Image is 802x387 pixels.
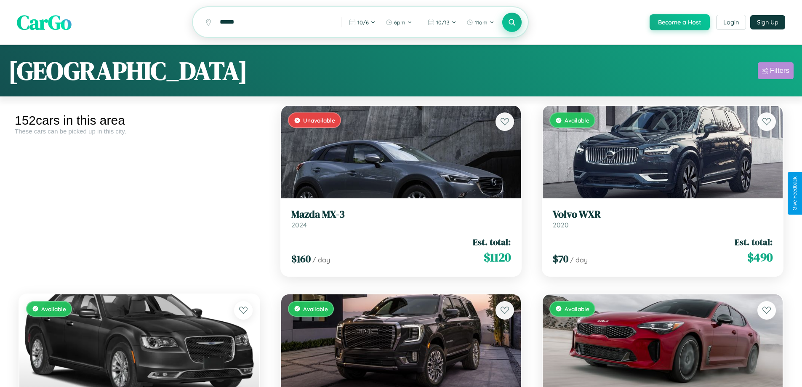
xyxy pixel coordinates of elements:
span: Available [303,305,328,312]
button: Filters [758,62,794,79]
span: 10 / 6 [357,19,369,26]
span: $ 160 [291,252,311,266]
button: 6pm [381,16,416,29]
span: Available [565,305,589,312]
span: 6pm [394,19,405,26]
span: $ 70 [553,252,568,266]
h1: [GEOGRAPHIC_DATA] [8,53,248,88]
a: Mazda MX-32024 [291,208,511,229]
a: Volvo WXR2020 [553,208,773,229]
button: Sign Up [750,15,785,29]
span: / day [312,256,330,264]
span: 11am [475,19,488,26]
button: 10/13 [424,16,461,29]
button: Login [716,15,746,30]
span: / day [570,256,588,264]
span: Available [565,117,589,124]
span: Est. total: [735,236,773,248]
h3: Mazda MX-3 [291,208,511,221]
button: Become a Host [650,14,710,30]
span: Available [41,305,66,312]
span: CarGo [17,8,72,36]
span: Unavailable [303,117,335,124]
span: 2020 [553,221,569,229]
span: 10 / 13 [436,19,450,26]
h3: Volvo WXR [553,208,773,221]
button: 11am [462,16,498,29]
button: 10/6 [345,16,380,29]
span: 2024 [291,221,307,229]
div: Give Feedback [792,176,798,211]
span: Est. total: [473,236,511,248]
span: $ 1120 [484,249,511,266]
div: These cars can be picked up in this city. [15,128,264,135]
div: 152 cars in this area [15,113,264,128]
span: $ 490 [747,249,773,266]
div: Filters [770,67,789,75]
